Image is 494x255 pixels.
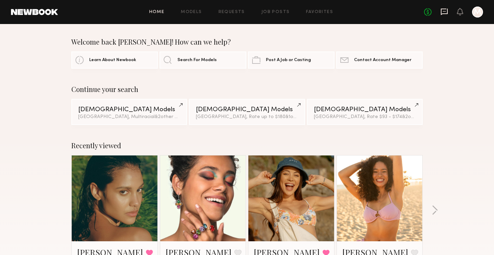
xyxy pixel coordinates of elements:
[196,115,298,119] div: [GEOGRAPHIC_DATA], Rate up to $180
[354,58,411,62] span: Contact Account Manager
[266,58,311,62] span: Post A Job or Casting
[160,51,246,69] a: Search For Models
[149,10,165,14] a: Home
[285,115,315,119] span: & 1 other filter
[402,115,435,119] span: & 2 other filter s
[472,7,483,18] a: M
[314,115,416,119] div: [GEOGRAPHIC_DATA], Rate $93 - $174
[177,58,217,62] span: Search For Models
[314,106,416,113] div: [DEMOGRAPHIC_DATA] Models
[307,99,423,125] a: [DEMOGRAPHIC_DATA] Models[GEOGRAPHIC_DATA], Rate $93 - $174&2other filters
[219,10,245,14] a: Requests
[71,85,423,93] div: Continue your search
[155,115,188,119] span: & 2 other filter s
[189,99,305,125] a: [DEMOGRAPHIC_DATA] Models[GEOGRAPHIC_DATA], Rate up to $180&1other filter
[336,51,423,69] a: Contact Account Manager
[306,10,333,14] a: Favorites
[196,106,298,113] div: [DEMOGRAPHIC_DATA] Models
[78,106,180,113] div: [DEMOGRAPHIC_DATA] Models
[261,10,290,14] a: Job Posts
[71,99,187,125] a: [DEMOGRAPHIC_DATA] Models[GEOGRAPHIC_DATA], Multiracial&2other filters
[71,51,158,69] a: Learn About Newbook
[181,10,202,14] a: Models
[78,115,180,119] div: [GEOGRAPHIC_DATA], Multiracial
[248,51,334,69] a: Post A Job or Casting
[71,141,423,150] div: Recently viewed
[89,58,136,62] span: Learn About Newbook
[71,38,423,46] div: Welcome back [PERSON_NAME]! How can we help?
